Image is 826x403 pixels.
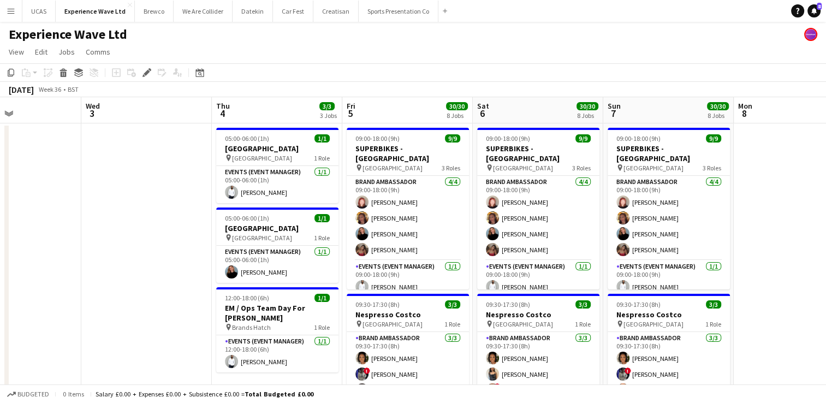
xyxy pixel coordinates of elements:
a: 8 [807,4,821,17]
button: Experience Wave Ltd [56,1,135,22]
a: Edit [31,45,52,59]
div: Salary £0.00 + Expenses £0.00 + Subsistence £0.00 = [96,390,313,398]
button: Datekin [233,1,273,22]
span: Budgeted [17,390,49,398]
span: Total Budgeted £0.00 [245,390,313,398]
span: 8 [817,3,822,10]
span: 0 items [60,390,86,398]
h1: Experience Wave Ltd [9,26,127,43]
button: Budgeted [5,388,51,400]
button: Creatisan [313,1,359,22]
button: Sports Presentation Co [359,1,438,22]
button: UCAS [22,1,56,22]
app-user-avatar: Lucy Carpenter [804,28,817,41]
span: Comms [86,47,110,57]
div: [DATE] [9,84,34,95]
a: View [4,45,28,59]
button: We Are Collider [174,1,233,22]
a: Jobs [54,45,79,59]
a: Comms [81,45,115,59]
button: Car Fest [273,1,313,22]
div: BST [68,85,79,93]
button: Brewco [135,1,174,22]
span: View [9,47,24,57]
span: Jobs [58,47,75,57]
span: Edit [35,47,47,57]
